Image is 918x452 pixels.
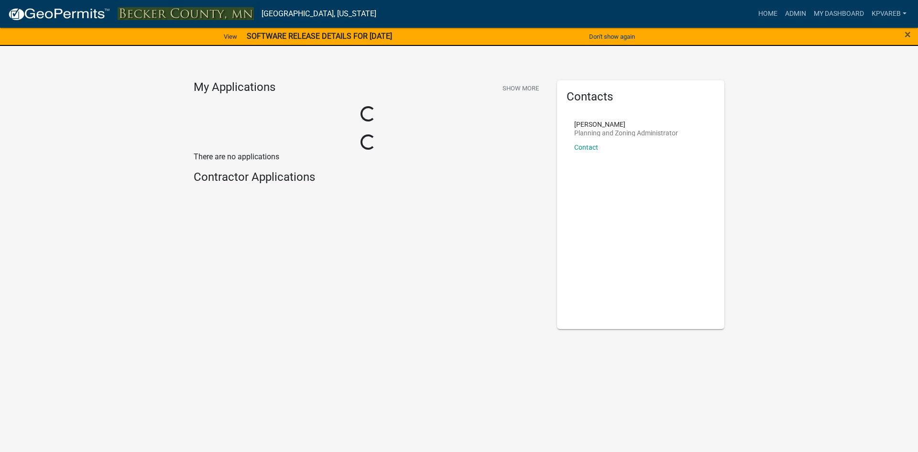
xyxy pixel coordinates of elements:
[905,28,911,41] span: ×
[262,6,376,22] a: [GEOGRAPHIC_DATA], [US_STATE]
[194,151,543,163] p: There are no applications
[247,32,392,41] strong: SOFTWARE RELEASE DETAILS FOR [DATE]
[499,80,543,96] button: Show More
[220,29,241,44] a: View
[868,5,910,23] a: kpvareb
[574,143,598,151] a: Contact
[567,90,715,104] h5: Contacts
[781,5,810,23] a: Admin
[194,80,275,95] h4: My Applications
[194,170,543,184] h4: Contractor Applications
[754,5,781,23] a: Home
[574,121,678,128] p: [PERSON_NAME]
[118,7,254,20] img: Becker County, Minnesota
[194,170,543,188] wm-workflow-list-section: Contractor Applications
[905,29,911,40] button: Close
[585,29,639,44] button: Don't show again
[810,5,868,23] a: My Dashboard
[574,130,678,136] p: Planning and Zoning Administrator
